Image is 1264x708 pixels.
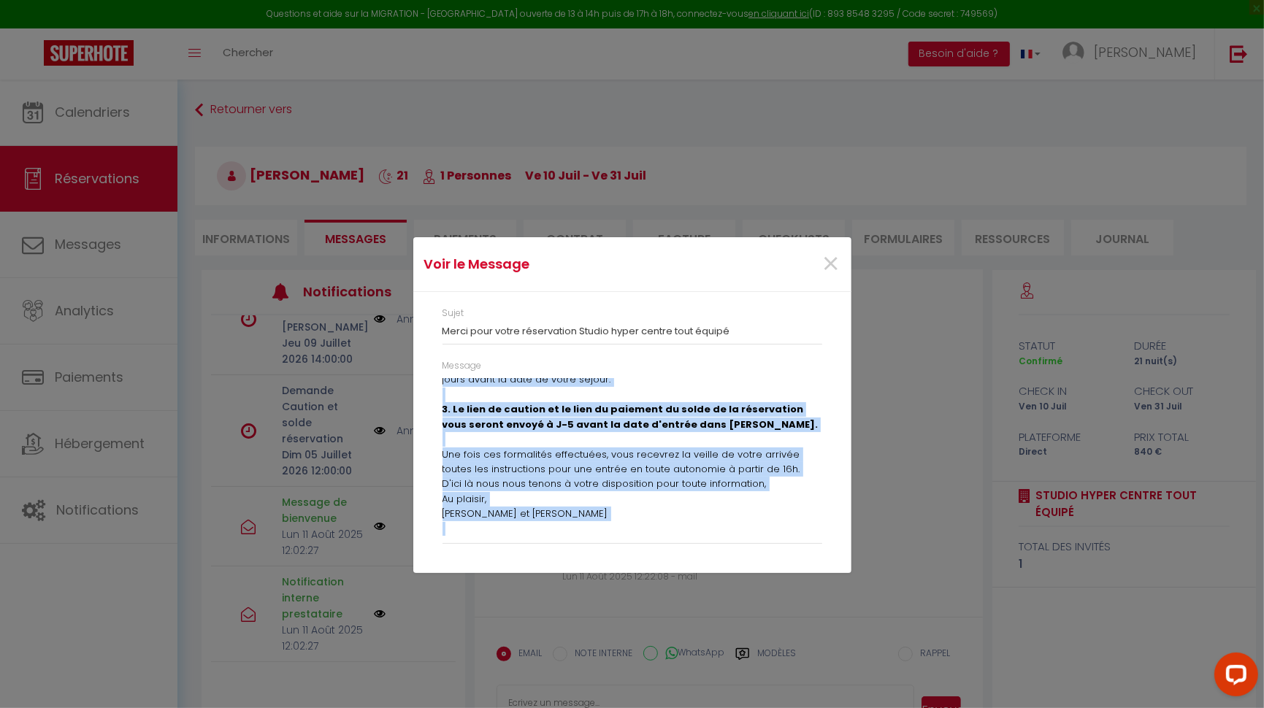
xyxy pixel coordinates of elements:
strong: 3. Le lien de caution et le lien du paiement du solde de la réservation vous seront envoyé à J-5 ... [443,402,819,431]
p: D'ici là nous nous tenons à votre disposition pour toute information, [443,477,822,491]
label: Message [443,359,482,373]
p: Au plaisir, [443,492,822,507]
h3: Merci pour votre réservation Studio hyper centre tout équipé [443,326,822,337]
label: Sujet [443,307,464,320]
p: Une fois ces formalités effectuées, vous recevrez la veille de votre arrivée toutes les instructi... [443,447,822,477]
button: Close [822,249,840,280]
span: × [822,242,840,286]
h4: Voir le Message [424,254,695,274]
p: [PERSON_NAME] et [PERSON_NAME] [PHONE_NUMBER] [443,507,822,551]
iframe: LiveChat chat widget [1203,647,1264,708]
